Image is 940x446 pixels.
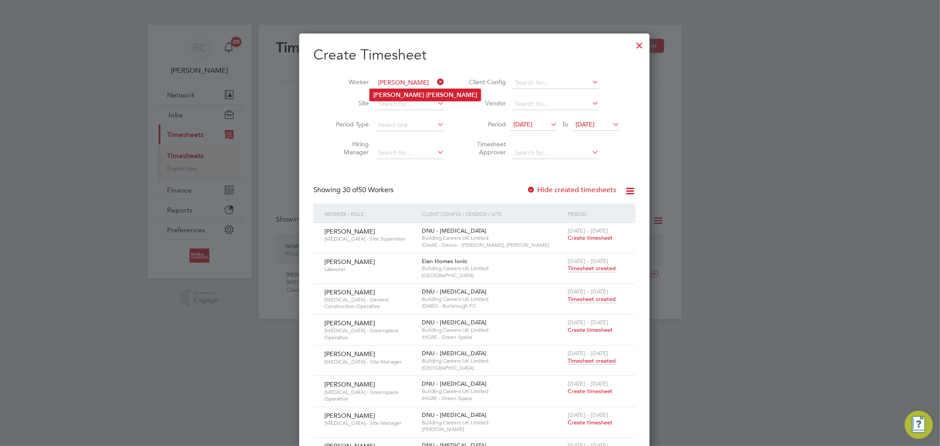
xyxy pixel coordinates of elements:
[422,272,564,279] span: [GEOGRAPHIC_DATA]
[324,420,415,427] span: [MEDICAL_DATA] - Site Manager
[905,411,933,439] button: Engage Resource Center
[422,257,467,265] span: Elan Homes Ionic
[342,186,358,194] span: 30 of
[422,426,564,433] span: [PERSON_NAME]
[422,227,487,234] span: DNU - [MEDICAL_DATA]
[568,319,609,326] span: [DATE] - [DATE]
[512,77,599,89] input: Search for...
[527,186,616,194] label: Hide created timesheets
[324,358,415,365] span: [MEDICAL_DATA] - Site Manager
[422,334,564,341] span: IHGRE - Green Space
[566,204,627,224] div: Period
[329,78,369,86] label: Worker
[324,288,375,296] span: [PERSON_NAME]
[422,357,564,364] span: Building Careers UK Limited
[426,91,477,99] b: [PERSON_NAME]
[422,349,487,357] span: DNU - [MEDICAL_DATA]
[513,120,532,128] span: [DATE]
[568,349,609,357] span: [DATE] - [DATE]
[422,419,564,426] span: Building Careers UK Limited
[324,258,375,266] span: [PERSON_NAME]
[324,412,375,420] span: [PERSON_NAME]
[466,78,506,86] label: Client Config
[422,388,564,395] span: Building Careers UK Limited
[422,242,564,249] span: IDAAE - Devco - [PERSON_NAME], [PERSON_NAME]
[568,387,613,395] span: Create timesheet
[329,99,369,107] label: Site
[420,204,566,224] div: Client Config / Vendor / Site
[568,419,613,426] span: Create timesheet
[422,380,487,387] span: DNU - [MEDICAL_DATA]
[324,380,375,388] span: [PERSON_NAME]
[568,326,613,334] span: Create timesheet
[422,265,564,272] span: Building Careers UK Limited
[324,350,375,358] span: [PERSON_NAME]
[324,296,415,310] span: [MEDICAL_DATA] - General Construction Operative
[559,119,571,130] span: To
[568,257,609,265] span: [DATE] - [DATE]
[422,411,487,419] span: DNU - [MEDICAL_DATA]
[422,296,564,303] span: Building Careers UK Limited
[466,120,506,128] label: Period
[342,186,394,194] span: 50 Workers
[375,119,444,131] input: Select one
[422,395,564,402] span: IHGRE - Green Space
[375,77,444,89] input: Search for...
[329,120,369,128] label: Period Type
[373,91,424,99] b: [PERSON_NAME]
[512,98,599,110] input: Search for...
[466,140,506,156] label: Timesheet Approver
[568,288,609,295] span: [DATE] - [DATE]
[324,327,415,341] span: [MEDICAL_DATA] - Greenspace Operative
[324,266,415,273] span: Labourer
[329,140,369,156] label: Hiring Manager
[313,186,395,195] div: Showing
[568,380,609,387] span: [DATE] - [DATE]
[568,295,616,303] span: Timesheet created
[324,389,415,402] span: [MEDICAL_DATA] - Greenspace Operative
[568,234,613,242] span: Create timesheet
[324,319,375,327] span: [PERSON_NAME]
[422,327,564,334] span: Building Careers UK Limited
[422,319,487,326] span: DNU - [MEDICAL_DATA]
[568,357,616,365] span: Timesheet created
[322,204,420,224] div: Worker / Role
[568,227,609,234] span: [DATE] - [DATE]
[568,264,616,272] span: Timesheet created
[576,120,594,128] span: [DATE]
[512,147,599,159] input: Search for...
[375,147,444,159] input: Search for...
[568,411,609,419] span: [DATE] - [DATE]
[422,234,564,242] span: Building Careers UK Limited
[466,99,506,107] label: Vendor
[375,98,444,110] input: Search for...
[324,235,415,242] span: [MEDICAL_DATA] - Site Supervisor
[422,364,564,372] span: [GEOGRAPHIC_DATA]
[324,227,375,235] span: [PERSON_NAME]
[422,288,487,295] span: DNU - [MEDICAL_DATA]
[313,46,635,64] h2: Create Timesheet
[422,302,564,309] span: IDABD - Burscough FC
